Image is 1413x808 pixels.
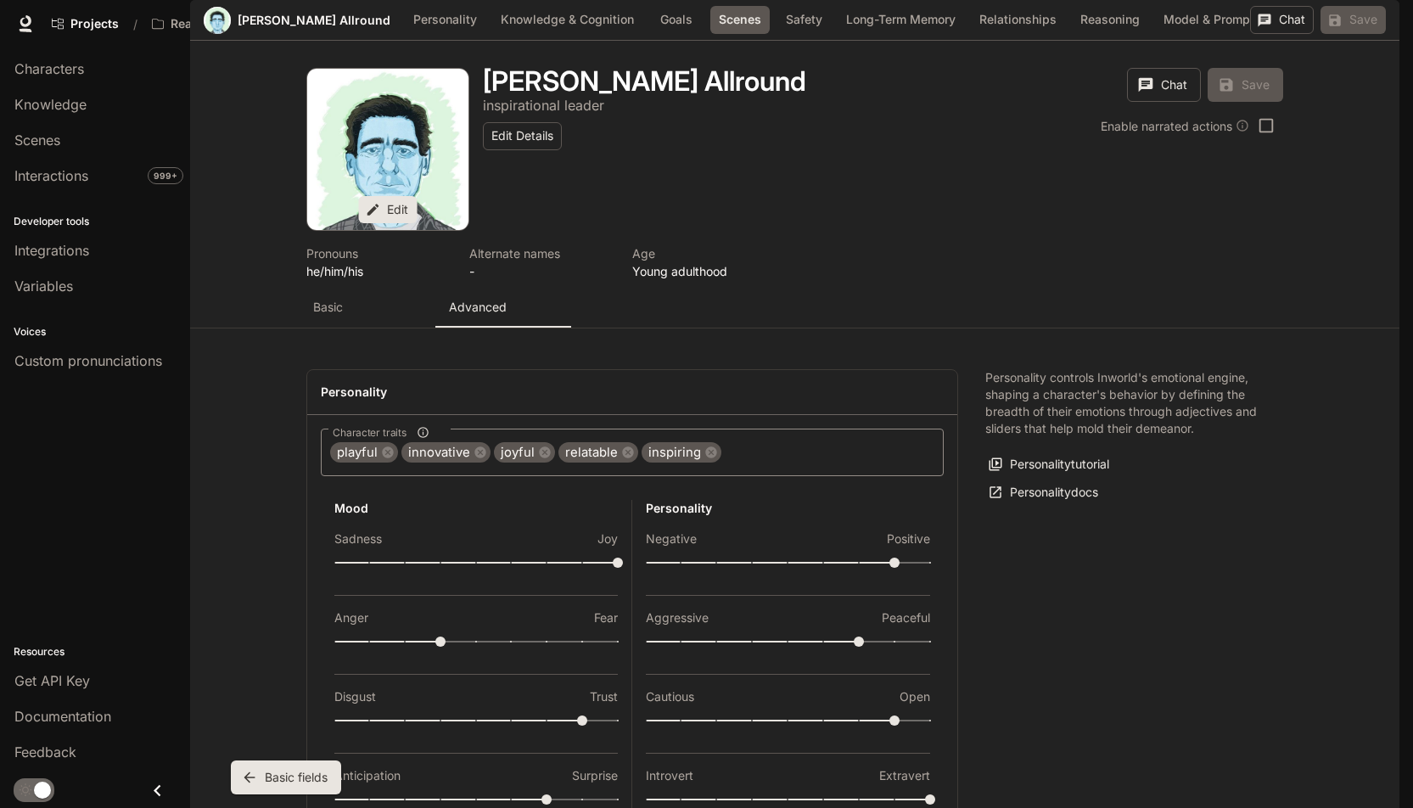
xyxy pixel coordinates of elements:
[558,443,625,463] span: relatable
[483,95,604,115] button: Open character details dialog
[494,443,541,463] span: joyful
[44,7,126,41] a: Go to projects
[597,530,618,547] p: Joy
[469,262,612,280] p: -
[330,443,384,463] span: playful
[333,425,407,440] span: Character traits
[401,442,491,463] div: innovative
[887,530,930,547] p: Positive
[70,17,119,31] span: Projects
[572,767,618,784] p: Surprise
[334,609,368,626] p: Anger
[710,6,770,34] button: Scenes
[494,442,555,463] div: joyful
[646,609,709,626] p: Aggressive
[1072,6,1148,34] button: Reasoning
[307,69,468,230] div: Avatar image
[313,299,343,316] p: Basic
[882,609,930,626] p: Peaceful
[334,688,376,705] p: Disgust
[1250,6,1314,34] button: Chat
[358,196,417,224] button: Edit
[483,65,806,98] h1: [PERSON_NAME] Allround
[558,442,638,463] div: relatable
[1127,68,1201,102] button: Chat
[412,421,435,444] button: Character traits
[469,244,612,262] p: Alternate names
[594,609,618,626] p: Fear
[231,760,341,794] button: Basic fields
[306,244,449,280] button: Open character details dialog
[646,530,697,547] p: Negative
[171,17,247,31] p: Reality Crisis
[330,442,398,463] div: playful
[985,451,1113,479] button: Personalitytutorial
[321,384,944,401] h4: Personality
[632,244,775,262] p: Age
[642,443,708,463] span: inspiring
[777,6,831,34] button: Safety
[985,369,1257,437] p: Personality controls Inworld's emotional engine, shaping a character's behavior by defining the b...
[649,6,704,34] button: Goals
[204,7,231,34] div: Avatar image
[401,443,477,463] span: innovative
[126,15,144,33] div: /
[334,530,382,547] p: Sadness
[1101,117,1249,135] div: Enable narrated actions
[632,262,775,280] p: Young adulthood
[646,500,930,517] h6: Personality
[469,244,612,280] button: Open character details dialog
[306,262,449,280] p: he/him/his
[642,442,721,463] div: inspiring
[646,767,693,784] p: Introvert
[307,69,468,230] button: Open character avatar dialog
[632,244,775,280] button: Open character details dialog
[900,688,930,705] p: Open
[449,299,507,316] p: Advanced
[405,6,485,34] button: Personality
[334,500,618,517] h6: Mood
[1155,6,1263,34] button: Model & Prompt
[483,97,604,114] p: inspirational leader
[590,688,618,705] p: Trust
[971,6,1065,34] button: Relationships
[985,479,1102,507] a: Personalitydocs
[838,6,964,34] button: Long-Term Memory
[306,244,449,262] p: Pronouns
[334,767,401,784] p: Anticipation
[483,68,806,95] button: Open character details dialog
[238,14,390,26] a: [PERSON_NAME] Allround
[204,7,231,34] button: Open character avatar dialog
[144,7,273,41] button: Open workspace menu
[879,767,930,784] p: Extravert
[646,688,694,705] p: Cautious
[483,122,562,150] button: Edit Details
[492,6,642,34] button: Knowledge & Cognition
